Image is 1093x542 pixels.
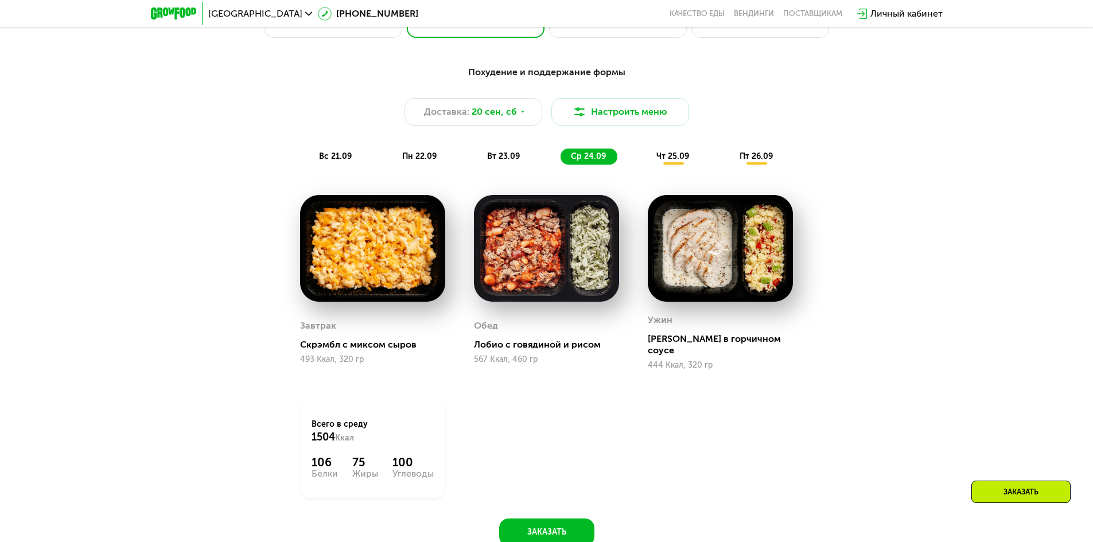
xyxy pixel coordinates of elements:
[648,311,672,329] div: Ужин
[648,333,802,356] div: [PERSON_NAME] в горчичном соусе
[392,469,434,478] div: Углеводы
[312,469,338,478] div: Белки
[352,455,378,469] div: 75
[551,98,689,126] button: Настроить меню
[474,317,498,334] div: Обед
[656,151,689,161] span: чт 25.09
[352,469,378,478] div: Жиры
[487,151,520,161] span: вт 23.09
[312,431,335,443] span: 1504
[312,455,338,469] div: 106
[300,339,454,350] div: Скрэмбл с миксом сыров
[971,481,1071,503] div: Заказать
[300,317,336,334] div: Завтрак
[783,9,842,18] div: поставщикам
[740,151,773,161] span: пт 26.09
[392,455,434,469] div: 100
[318,7,418,21] a: [PHONE_NUMBER]
[670,9,725,18] a: Качество еды
[870,7,943,21] div: Личный кабинет
[648,361,793,370] div: 444 Ккал, 320 гр
[300,355,445,364] div: 493 Ккал, 320 гр
[472,105,517,119] span: 20 сен, сб
[402,151,437,161] span: пн 22.09
[207,65,886,80] div: Похудение и поддержание формы
[734,9,774,18] a: Вендинги
[571,151,606,161] span: ср 24.09
[208,9,302,18] span: [GEOGRAPHIC_DATA]
[335,433,354,443] span: Ккал
[474,339,628,350] div: Лобио с говядиной и рисом
[319,151,352,161] span: вс 21.09
[312,419,434,444] div: Всего в среду
[474,355,619,364] div: 567 Ккал, 460 гр
[424,105,469,119] span: Доставка:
